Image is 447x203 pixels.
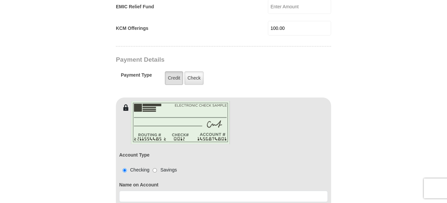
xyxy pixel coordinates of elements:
[184,71,204,85] label: Check
[131,101,230,144] img: check-en.png
[119,152,150,159] label: Account Type
[165,71,183,85] label: Credit
[268,21,331,35] input: Enter Amount
[119,167,177,173] div: Checking Savings
[116,56,285,64] h3: Payment Details
[119,181,328,188] label: Name on Account
[116,3,154,10] label: EMIC Relief Fund
[116,25,148,32] label: KCM Offerings
[121,72,152,81] h5: Payment Type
